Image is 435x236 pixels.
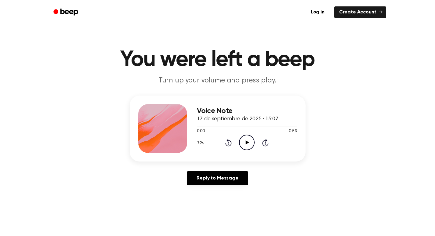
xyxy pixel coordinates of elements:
[49,6,84,18] a: Beep
[187,171,248,185] a: Reply to Message
[334,6,386,18] a: Create Account
[61,49,374,71] h1: You were left a beep
[197,137,206,148] button: 1.0x
[197,116,278,122] span: 17 de septiembre de 2025 · 15:07
[289,128,297,135] span: 0:53
[100,76,335,86] p: Turn up your volume and press play.
[197,128,205,135] span: 0:00
[305,5,331,19] a: Log in
[197,107,297,115] h3: Voice Note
